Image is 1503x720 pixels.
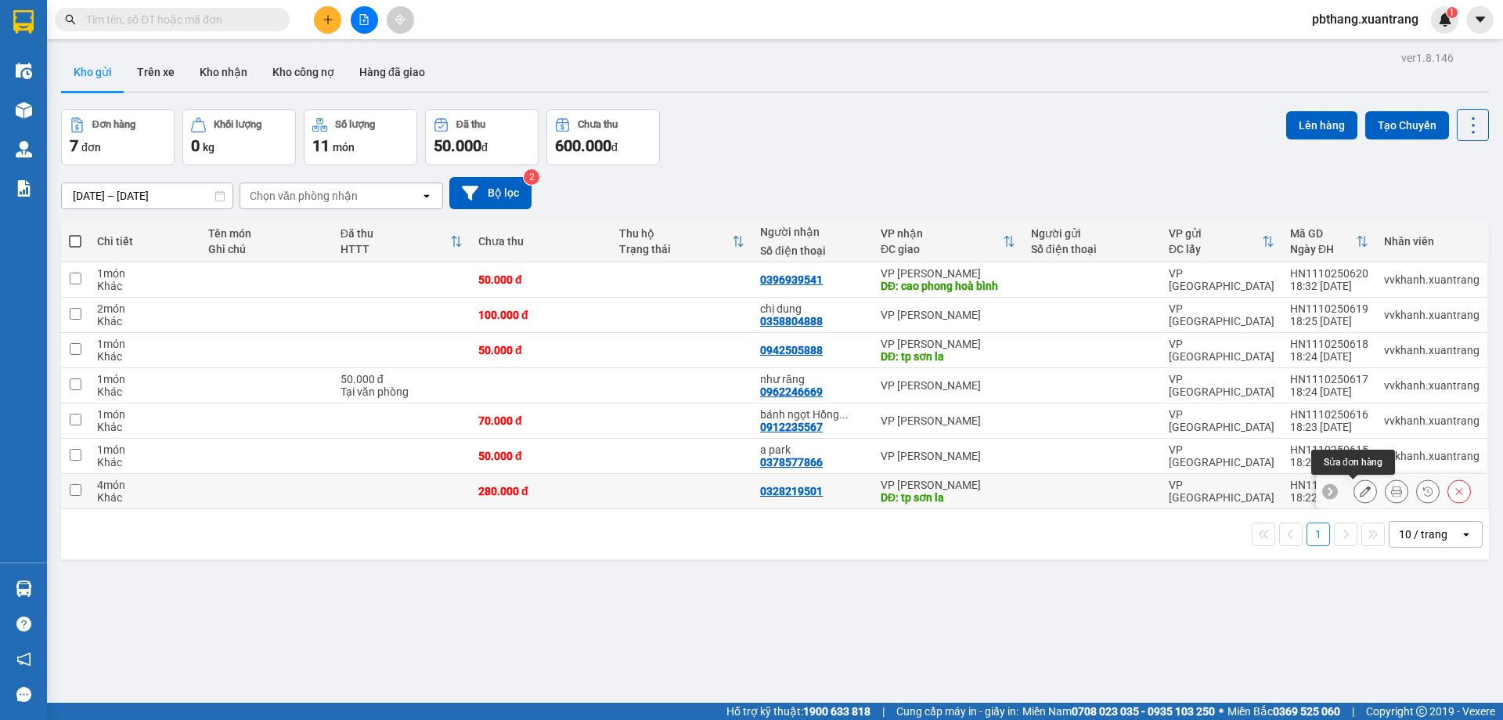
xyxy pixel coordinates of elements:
button: Khối lượng0kg [182,109,296,165]
div: Tên món [208,227,324,240]
div: Số điện thoại [760,244,865,257]
div: 18:24 [DATE] [1290,385,1368,398]
span: đơn [81,141,101,154]
button: file-add [351,6,378,34]
th: Toggle SortBy [333,221,470,262]
div: DĐ: tp sơn la [881,350,1015,363]
span: | [1352,703,1354,720]
th: Toggle SortBy [611,221,752,262]
div: Khác [97,491,193,504]
span: notification [16,652,31,667]
span: ... [839,408,849,421]
div: 18:32 [DATE] [1290,280,1368,292]
div: HN1110250616 [1290,408,1368,421]
div: vvkhanh.xuantrang [1384,273,1480,286]
div: HN1110250618 [1290,338,1368,350]
div: Ghi chú [208,243,324,255]
div: Khác [97,456,193,469]
span: plus [323,14,333,25]
span: aim [395,14,405,25]
img: icon-new-feature [1438,13,1452,27]
div: VP [PERSON_NAME] [881,450,1015,462]
div: VP [GEOGRAPHIC_DATA] [1169,408,1274,433]
span: caret-down [1473,13,1487,27]
div: Đã thu [456,119,485,130]
button: Kho nhận [187,53,260,91]
div: VP [PERSON_NAME] [881,414,1015,427]
span: Miền Bắc [1227,703,1340,720]
svg: open [420,190,433,202]
div: 18:25 [DATE] [1290,315,1368,327]
div: vvkhanh.xuantrang [1384,450,1480,462]
div: 0962246669 [760,385,823,398]
button: Tạo Chuyến [1365,111,1449,139]
img: logo-vxr [13,10,34,34]
div: Khác [97,315,193,327]
div: 18:22 [DATE] [1290,491,1368,504]
div: Nhân viên [1384,235,1480,248]
span: | [882,703,885,720]
svg: open [1460,528,1472,541]
span: message [16,687,31,702]
div: Chưa thu [578,119,618,130]
div: HN1110250617 [1290,373,1368,385]
button: Lên hàng [1286,111,1357,139]
div: Đơn hàng [92,119,135,130]
div: a park [760,443,865,456]
div: HTTT [341,243,450,255]
div: Khối lượng [214,119,261,130]
div: ĐC giao [881,243,1003,255]
span: đ [481,141,488,154]
div: 0942505888 [760,344,823,356]
div: Đã thu [341,227,450,240]
div: 50.000 đ [478,273,604,286]
div: 18:23 [DATE] [1290,421,1368,433]
div: HN1110250615 [1290,443,1368,456]
span: 7 [70,136,78,155]
div: 1 món [97,408,193,421]
button: Hàng đã giao [347,53,438,91]
div: 0358804888 [760,315,823,327]
div: Chi tiết [97,235,193,248]
span: 11 [312,136,330,155]
button: Kho gửi [61,53,124,91]
div: 100.000 đ [478,309,604,321]
div: HN1110250614 [1290,479,1368,491]
div: Khác [97,421,193,433]
span: search [65,14,76,25]
button: Bộ lọc [449,177,532,209]
sup: 2 [524,169,539,185]
div: VP [PERSON_NAME] [881,479,1015,491]
div: 4 món [97,479,193,491]
button: Trên xe [124,53,187,91]
img: solution-icon [16,180,32,197]
div: 0912235567 [760,421,823,433]
div: VP gửi [1169,227,1262,240]
div: 50.000 đ [341,373,463,385]
div: VP [PERSON_NAME] [881,379,1015,392]
div: 50.000 đ [478,450,604,462]
div: như răng [760,373,865,385]
div: Tại văn phòng [341,385,463,398]
span: 600.000 [555,136,611,155]
div: vvkhanh.xuantrang [1384,379,1480,392]
strong: 1900 633 818 [803,705,870,718]
span: ⚪️ [1219,708,1224,715]
strong: 0708 023 035 - 0935 103 250 [1072,705,1215,718]
button: Kho công nợ [260,53,347,91]
div: 18:24 [DATE] [1290,350,1368,363]
span: kg [203,141,214,154]
img: warehouse-icon [16,581,32,597]
button: 1 [1307,523,1330,546]
div: Sửa đơn hàng [1311,450,1395,475]
span: Hỗ trợ kỹ thuật: [726,703,870,720]
div: Trạng thái [619,243,732,255]
div: VP [PERSON_NAME] [881,338,1015,350]
div: DĐ: cao phong hoà bình [881,280,1015,292]
img: warehouse-icon [16,63,32,79]
div: vvkhanh.xuantrang [1384,414,1480,427]
div: VP [GEOGRAPHIC_DATA] [1169,267,1274,292]
sup: 1 [1447,7,1458,18]
div: VP [GEOGRAPHIC_DATA] [1169,479,1274,504]
div: 0328219501 [760,485,823,497]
